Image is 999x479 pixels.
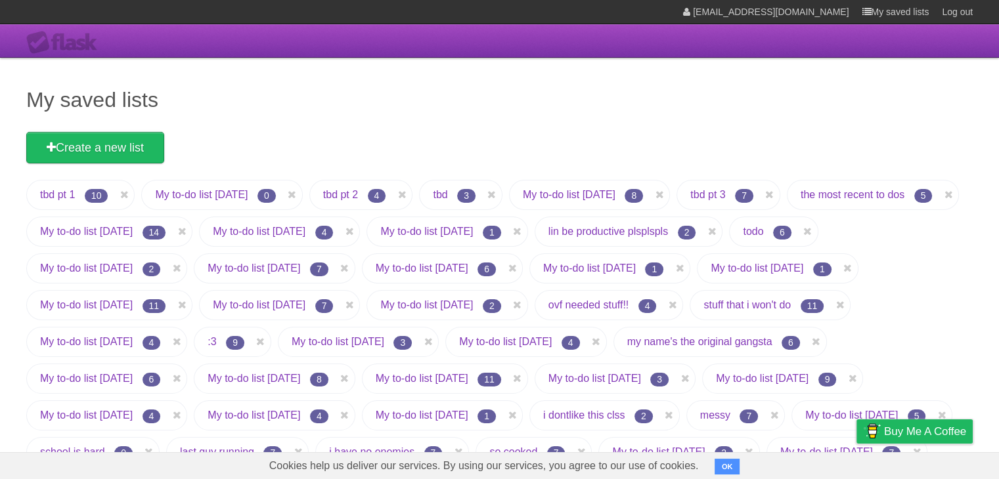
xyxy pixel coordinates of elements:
span: 4 [368,189,386,203]
a: the most recent to dos [801,189,904,200]
span: Cookies help us deliver our services. By using our services, you agree to our use of cookies. [256,453,712,479]
a: so cooked [489,446,537,457]
a: My to-do list [DATE] [805,409,898,421]
span: 4 [315,226,334,239]
span: 8 [310,373,328,386]
a: My to-do list [DATE] [380,299,473,310]
span: 7 [310,262,328,276]
a: :3 [208,336,216,347]
span: 3 [457,189,476,203]
a: My to-do list [DATE] [380,226,473,237]
a: My to-do list [DATE] [213,226,305,237]
a: My to-do list [DATE] [40,226,133,237]
a: My to-do list [DATE] [40,262,133,274]
a: My to-do list [DATE] [213,299,305,310]
span: 10 [85,189,108,203]
a: Create a new list [26,132,164,163]
a: i dontlike this clss [543,409,625,421]
span: 11 [477,373,501,386]
a: lin be productive plsplspls [548,226,668,237]
a: My to-do list [DATE] [711,262,803,274]
span: 11 [143,299,166,313]
span: 4 [143,336,161,350]
span: 9 [226,336,244,350]
span: 0 [114,446,133,460]
a: My to-do list [DATE] [40,409,133,421]
span: 2 [143,262,161,276]
a: my name's the original gangsta [627,336,772,347]
a: tbd pt 3 [690,189,725,200]
a: My to-do list [DATE] [40,299,133,310]
a: tbd [433,189,447,200]
a: stuff that i won't do [703,299,791,310]
a: Buy me a coffee [856,419,973,444]
a: My to-do list [DATE] [292,336,384,347]
span: 7 [263,446,282,460]
a: My to-do list [DATE] [523,189,615,200]
a: My to-do list [DATE] [376,373,468,384]
a: last guy running [180,446,254,457]
div: Flask [26,31,105,54]
span: 8 [625,189,643,203]
a: My to-do list [DATE] [155,189,248,200]
span: 7 [315,299,334,313]
a: My to-do list [DATE] [208,262,300,274]
span: 5 [914,189,933,203]
span: 4 [638,299,657,313]
span: 7 [882,446,900,460]
span: 4 [143,409,161,423]
a: My to-do list [DATE] [543,262,636,274]
a: My to-do list [DATE] [612,446,705,457]
span: 1 [477,409,496,423]
a: tbd pt 2 [323,189,358,200]
a: i have no enemies [329,446,414,457]
a: My to-do list [DATE] [376,409,468,421]
span: 2 [678,226,696,239]
a: ovf needed stuff!! [548,299,629,310]
span: 14 [143,226,166,239]
span: 6 [782,336,800,350]
span: 4 [310,409,328,423]
span: 4 [562,336,580,350]
span: 7 [735,189,753,203]
span: 6 [773,226,791,239]
a: My to-do list [DATE] [40,336,133,347]
a: messy [700,409,730,421]
span: 0 [257,189,276,203]
span: 2 [634,409,653,423]
a: My to-do list [DATE] [208,373,300,384]
span: 5 [908,409,926,423]
span: 1 [645,262,663,276]
span: 7 [740,409,758,423]
span: 3 [650,373,669,386]
span: 2 [483,299,501,313]
span: 9 [818,373,837,386]
img: Buy me a coffee [863,420,881,442]
span: 1 [813,262,832,276]
a: My to-do list [DATE] [376,262,468,274]
a: school is hard [40,446,105,457]
span: Buy me a coffee [884,420,966,443]
a: My to-do list [DATE] [716,373,809,384]
a: My to-do list [DATE] [548,373,641,384]
span: 11 [801,299,824,313]
span: 6 [143,373,161,386]
a: My to-do list [DATE] [208,409,300,421]
h1: My saved lists [26,84,973,115]
a: todo [743,226,763,237]
span: 7 [547,446,566,460]
span: 6 [477,262,496,276]
a: My to-do list [DATE] [780,446,873,457]
a: My to-do list [DATE] [459,336,552,347]
button: OK [715,459,740,474]
span: 2 [715,446,733,460]
a: My to-do list [DATE] [40,373,133,384]
span: 3 [393,336,412,350]
a: tbd pt 1 [40,189,75,200]
span: 1 [483,226,501,239]
span: 7 [424,446,443,460]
